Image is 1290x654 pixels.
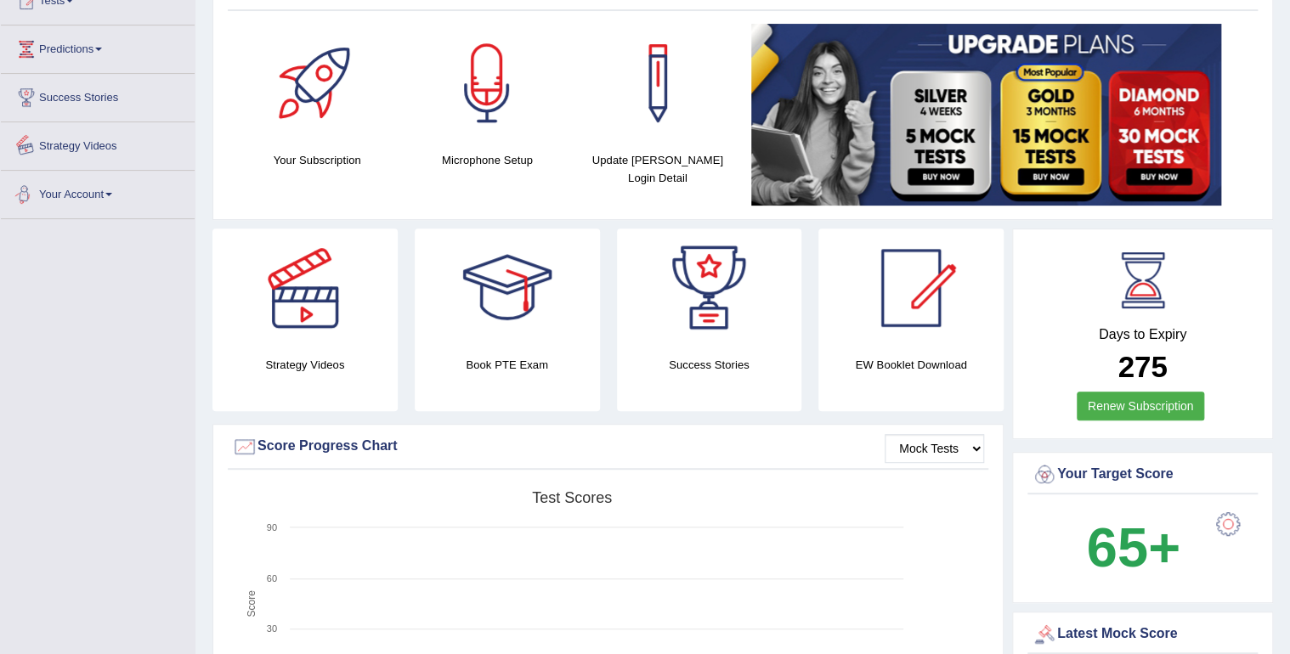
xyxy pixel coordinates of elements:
h4: Success Stories [617,356,802,374]
b: 275 [1117,350,1167,383]
a: Renew Subscription [1077,392,1205,420]
tspan: Score [245,590,257,617]
text: 60 [267,573,277,584]
h4: Your Subscription [240,151,393,169]
img: small5.jpg [751,24,1221,206]
text: 30 [267,623,277,634]
a: Success Stories [1,74,195,116]
div: Score Progress Chart [232,434,984,459]
div: Latest Mock Score [1032,622,1253,647]
h4: Update [PERSON_NAME] Login Detail [581,151,734,187]
h4: EW Booklet Download [818,356,1004,374]
h4: Book PTE Exam [415,356,600,374]
text: 90 [267,522,277,533]
b: 65+ [1086,516,1180,578]
div: Your Target Score [1032,462,1253,488]
a: Strategy Videos [1,122,195,165]
a: Predictions [1,25,195,68]
h4: Strategy Videos [212,356,398,374]
a: Your Account [1,171,195,213]
h4: Microphone Setup [410,151,563,169]
tspan: Test scores [532,489,612,506]
h4: Days to Expiry [1032,327,1253,342]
